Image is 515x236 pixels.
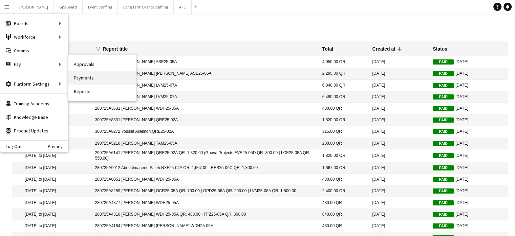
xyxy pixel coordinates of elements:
[319,80,369,91] mat-cell: 6 840.00 QR
[429,149,508,162] mat-cell: [DATE]
[429,186,508,197] mat-cell: [DATE]
[319,103,369,114] mat-cell: 480.00 QR
[369,114,429,126] mat-cell: [DATE]
[433,83,454,88] span: Paid
[0,77,68,91] div: Platform Settings
[14,0,54,14] button: [PERSON_NAME]
[91,174,319,185] mat-cell: 280725A8051 [PERSON_NAME] WDH25-05A
[369,209,429,220] mat-cell: [DATE]
[319,220,369,232] mat-cell: 480.00 QR
[12,186,91,197] mat-cell: [DATE] to [DATE]
[433,223,454,229] span: Paid
[429,162,508,174] mat-cell: [DATE]
[0,110,68,124] a: Knowledge Base
[433,165,454,170] span: Paid
[433,212,454,217] span: Paid
[429,126,508,138] mat-cell: [DATE]
[91,126,319,138] mat-cell: 300725A8272 Youssif Alleimon QRE25-02A
[91,138,319,149] mat-cell: 290725A5210 [PERSON_NAME] TAM25-05A
[369,91,429,103] mat-cell: [DATE]
[429,209,508,220] mat-cell: [DATE]
[369,174,429,185] mat-cell: [DATE]
[372,46,395,52] div: Created at
[0,124,68,138] a: Product Updates
[322,46,333,52] div: Total
[319,114,369,126] mat-cell: 1 820.00 QR
[0,144,22,149] a: Log Out
[91,220,319,232] mat-cell: 280725A4164 [PERSON_NAME] [PERSON_NAME] WDH25-05A
[54,0,83,14] button: Gj's Board
[319,126,369,138] mat-cell: 315.00 QR
[68,85,136,98] a: Reports
[0,30,68,44] div: Workforce
[12,197,91,209] mat-cell: [DATE] to [DATE]
[0,97,68,110] a: Training Academy
[433,106,454,111] span: Paid
[433,71,454,76] span: Paid
[91,197,319,209] mat-cell: 280725A4377 [PERSON_NAME] WDH25-05A
[429,56,508,68] mat-cell: [DATE]
[12,162,91,174] mat-cell: [DATE] to [DATE]
[0,44,68,57] a: Comms
[433,129,454,134] span: Paid
[91,209,319,220] mat-cell: 280725A4310 [PERSON_NAME] WDH25-05A QR. 480.00 | FFZ25-05A QR. 360.00
[12,174,91,185] mat-cell: [DATE] to [DATE]
[91,68,319,80] mat-cell: 070825A4769 [PERSON_NAME] [PERSON_NAME] ASE25-05A
[369,56,429,68] mat-cell: [DATE]
[103,46,128,52] div: Report title
[369,126,429,138] mat-cell: [DATE]
[319,197,369,209] mat-cell: 480.00 QR
[12,209,91,220] mat-cell: [DATE] to [DATE]
[103,46,134,52] div: Report title
[91,80,319,91] mat-cell: 070825A4181 [PERSON_NAME] LVM25-07A
[429,91,508,103] mat-cell: [DATE]
[429,138,508,149] mat-cell: [DATE]
[433,94,454,99] span: Paid
[319,162,369,174] mat-cell: 1 667.00 QR
[319,138,369,149] mat-cell: 200.00 QR
[433,188,454,194] span: Paid
[319,56,369,68] mat-cell: 4 050.00 QR
[369,68,429,80] mat-cell: [DATE]
[68,57,136,71] a: Approvals
[429,103,508,114] mat-cell: [DATE]
[369,149,429,162] mat-cell: [DATE]
[0,17,68,30] div: Boards
[319,186,369,197] mat-cell: 2 400.00 QR
[319,174,369,185] mat-cell: 480.00 QR
[91,162,319,174] mat-cell: 280725A9012 Abedalmageed Saleh NXF25-04A QR. 1,667.00 | RES25-06C QR. 1,300.00
[12,149,91,162] mat-cell: [DATE] to [DATE]
[319,209,369,220] mat-cell: 840.00 QR
[0,57,68,71] div: Pay
[433,59,454,65] span: Paid
[433,141,454,146] span: Paid
[369,162,429,174] mat-cell: [DATE]
[433,46,447,52] div: Status
[429,197,508,209] mat-cell: [DATE]
[433,117,454,123] span: Paid
[429,114,508,126] mat-cell: [DATE]
[372,46,401,52] div: Created at
[429,174,508,185] mat-cell: [DATE]
[433,200,454,205] span: Paid
[429,80,508,91] mat-cell: [DATE]
[12,220,91,232] mat-cell: [DATE] to [DATE]
[433,177,454,182] span: Paid
[319,68,369,80] mat-cell: 2 295.00 QR
[433,153,454,158] span: Paid
[319,149,369,162] mat-cell: 1 820.00 QR
[83,0,118,14] button: Event Staffing
[369,197,429,209] mat-cell: [DATE]
[91,149,319,162] mat-cell: 290725A6141 [PERSON_NAME] QRE25-02A QR. 1,820.00 (Guava Projects EVE25-05D QR. 800.00 | LCE25-05A...
[48,144,68,149] a: Privacy
[369,186,429,197] mat-cell: [DATE]
[369,220,429,232] mat-cell: [DATE]
[91,186,319,197] mat-cell: 280725A8289 [PERSON_NAME] GCR25-05A QR. 700.00 | OPD25-06A QR. 200.00 | LVM25-06A QR. 1,500.00
[118,0,174,14] button: Long Term Events Staffing
[369,103,429,114] mat-cell: [DATE]
[174,0,192,14] button: AFC
[369,138,429,149] mat-cell: [DATE]
[429,220,508,232] mat-cell: [DATE]
[369,80,429,91] mat-cell: [DATE]
[68,71,136,85] a: Payments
